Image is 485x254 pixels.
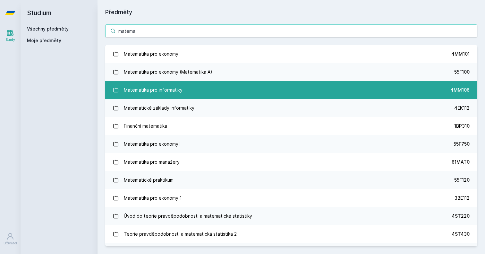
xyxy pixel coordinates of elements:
[105,207,477,225] a: Úvod do teorie pravděpodobnosti a matematické statistiky 4ST220
[124,156,180,168] div: Matematika pro manažery
[105,225,477,243] a: Teorie pravděpodobnosti a matematická statistika 2 4ST430
[105,171,477,189] a: Matematické praktikum 55F120
[4,241,17,246] div: Uživatel
[124,192,182,204] div: Matematika pro ekonomy 1
[124,84,183,96] div: Matematika pro informatiky
[454,141,470,147] div: 55F750
[452,159,470,165] div: 61MAT0
[124,102,194,114] div: Matematické základy informatiky
[452,231,470,237] div: 4ST430
[454,69,470,75] div: 55F100
[454,123,470,129] div: 1BP310
[105,99,477,117] a: Matematické základy informatiky 4EK112
[454,105,470,111] div: 4EK112
[452,213,470,219] div: 4ST220
[450,87,470,93] div: 4MM106
[27,37,61,44] span: Moje předměty
[454,177,470,183] div: 55F120
[1,229,19,249] a: Uživatel
[124,210,252,222] div: Úvod do teorie pravděpodobnosti a matematické statistiky
[105,45,477,63] a: Matematika pro ekonomy 4MM101
[124,174,174,186] div: Matematické praktikum
[105,135,477,153] a: Matematika pro ekonomy I 55F750
[105,117,477,135] a: Finanční matematika 1BP310
[124,66,212,78] div: Matematika pro ekonomy (Matematika A)
[6,37,15,42] div: Study
[124,48,178,60] div: Matematika pro ekonomy
[105,63,477,81] a: Matematika pro ekonomy (Matematika A) 55F100
[27,26,69,32] a: Všechny předměty
[451,51,470,57] div: 4MM101
[455,195,470,201] div: 3BE112
[105,189,477,207] a: Matematika pro ekonomy 1 3BE112
[1,26,19,45] a: Study
[105,24,477,37] input: Název nebo ident předmětu…
[124,120,167,132] div: Finanční matematika
[105,153,477,171] a: Matematika pro manažery 61MAT0
[124,228,237,240] div: Teorie pravděpodobnosti a matematická statistika 2
[105,8,477,17] h1: Předměty
[105,81,477,99] a: Matematika pro informatiky 4MM106
[124,138,181,150] div: Matematika pro ekonomy I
